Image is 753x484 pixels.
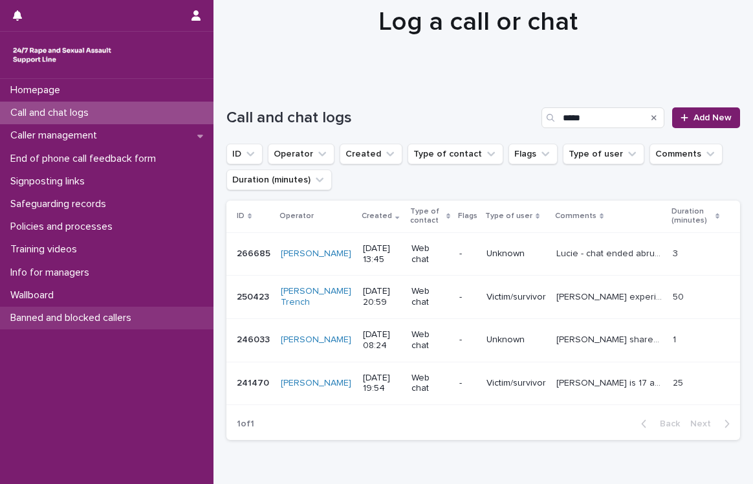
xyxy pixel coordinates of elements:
tr: 241470241470 [PERSON_NAME] [DATE] 19:54Web chat-Victim/survivor[PERSON_NAME] is 17 and recently h... [226,362,740,405]
p: 50 [673,289,686,303]
p: Lucie experienced SV last April 2024 by a guy she was dating, and by a male friend 30th June 2025... [556,289,665,303]
p: 250423 [237,289,272,303]
p: Wallboard [5,289,64,302]
button: Type of contact [408,144,503,164]
button: Comments [649,144,723,164]
p: 266685 [237,246,273,259]
p: - [459,335,476,346]
p: Flags [458,209,477,223]
p: - [459,248,476,259]
p: Unknown [486,248,546,259]
p: Web chat [411,286,449,308]
p: ID [237,209,245,223]
tr: 250423250423 [PERSON_NAME] Trench [DATE] 20:59Web chat-Victim/survivor[PERSON_NAME] experienced S... [226,276,740,319]
p: [DATE] 20:59 [363,286,400,308]
p: Unknown [486,335,546,346]
a: [PERSON_NAME] [281,378,351,389]
button: Flags [508,144,558,164]
span: Next [690,419,719,428]
button: Next [685,418,740,430]
p: Signposting links [5,175,95,188]
p: End of phone call feedback form [5,153,166,165]
p: Web chat [411,329,449,351]
p: Duration (minutes) [671,204,712,228]
p: [DATE] 13:45 [363,243,400,265]
h1: Call and chat logs [226,109,536,127]
p: - [459,378,476,389]
p: Lucie - chat ended abruptly after SLW gave introduction message for new visitors. [556,246,665,259]
p: 246033 [237,332,272,346]
p: Policies and processes [5,221,123,233]
p: Homepage [5,84,71,96]
img: rhQMoQhaT3yELyF149Cw [10,42,114,68]
p: Lucie shared their name and then the chat disconnected. [556,332,665,346]
button: Type of user [563,144,644,164]
p: 1 of 1 [226,408,265,440]
p: Call and chat logs [5,107,99,119]
button: Created [340,144,402,164]
input: Search [541,107,664,128]
p: Victim/survivor [486,378,546,389]
p: Training videos [5,243,87,256]
p: Banned and blocked callers [5,312,142,324]
p: Lucie is 17 and recently had to move out of her home due to sexual abuse. She is in foster care a... [556,375,665,389]
p: 241470 [237,375,272,389]
p: Web chat [411,373,449,395]
p: Caller management [5,129,107,142]
button: Back [631,418,685,430]
a: [PERSON_NAME] Trench [281,286,353,308]
a: Add New [672,107,740,128]
p: Web chat [411,243,449,265]
p: [DATE] 19:54 [363,373,400,395]
p: Victim/survivor [486,292,546,303]
a: [PERSON_NAME] [281,335,351,346]
p: Info for managers [5,267,100,279]
button: Duration (minutes) [226,170,332,190]
tr: 246033246033 [PERSON_NAME] [DATE] 08:24Web chat-Unknown[PERSON_NAME] shared their name and then t... [226,318,740,362]
p: Type of contact [410,204,443,228]
p: - [459,292,476,303]
p: Safeguarding records [5,198,116,210]
span: Add New [693,113,732,122]
p: Created [362,209,392,223]
tr: 266685266685 [PERSON_NAME] [DATE] 13:45Web chat-UnknownLucie - chat ended abruptly after SLW gave... [226,232,740,276]
button: Operator [268,144,334,164]
p: Type of user [485,209,532,223]
p: Operator [279,209,314,223]
a: [PERSON_NAME] [281,248,351,259]
span: Back [652,419,680,428]
p: 25 [673,375,686,389]
p: Comments [555,209,596,223]
button: ID [226,144,263,164]
h1: Log a call or chat [226,6,730,38]
p: [DATE] 08:24 [363,329,400,351]
p: 3 [673,246,681,259]
p: 1 [673,332,679,346]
